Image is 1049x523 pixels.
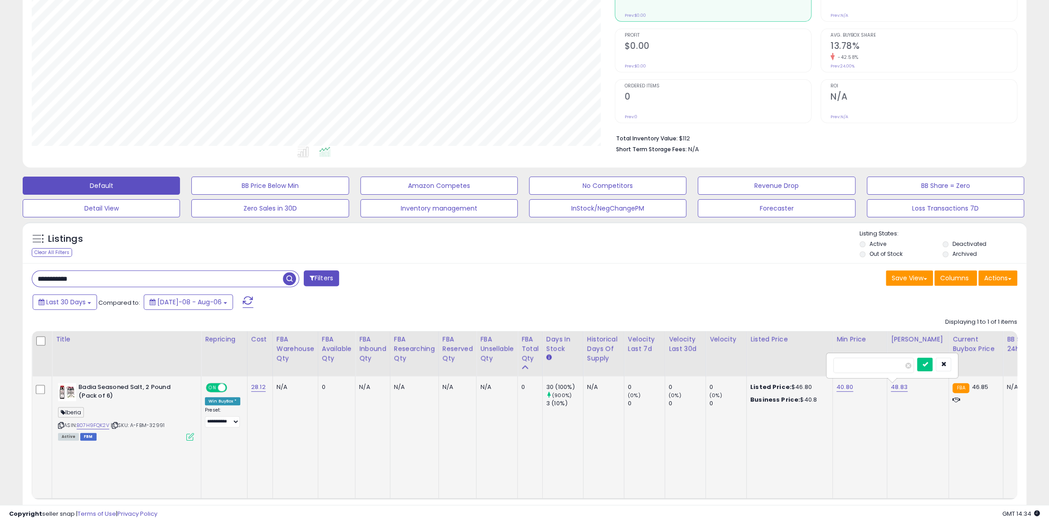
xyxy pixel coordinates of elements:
small: FBA [952,383,969,393]
div: Velocity [709,335,743,344]
div: Velocity Last 7d [628,335,661,354]
label: Active [869,240,886,248]
span: | SKU: A-FBM-32991 [111,422,165,429]
div: 0 [669,399,705,408]
strong: Copyright [9,509,42,518]
span: Profit [625,33,811,38]
div: 0 [709,399,746,408]
button: Revenue Drop [698,177,855,195]
div: 3 (10%) [546,399,583,408]
button: BB Price Below Min [191,177,349,195]
button: Loss Transactions 7D [867,199,1024,217]
div: Historical Days Of Supply [587,335,620,363]
span: Columns [940,273,969,283]
div: BB Share 24h. [1007,335,1040,354]
div: Displaying 1 to 1 of 1 items [945,318,1017,326]
small: -42.58% [835,54,859,61]
small: Prev: 24.00% [830,63,855,69]
small: (0%) [669,392,681,399]
span: Avg. Buybox Share [830,33,1017,38]
small: Days In Stock. [546,354,552,362]
span: ROI [830,84,1017,89]
b: Listed Price: [750,383,792,391]
div: seller snap | | [9,510,157,518]
span: ON [207,384,218,392]
div: FBA Total Qty [521,335,539,363]
b: Business Price: [750,395,800,404]
a: 40.80 [836,383,853,392]
div: FBA Unsellable Qty [480,335,514,363]
small: Prev: N/A [830,114,848,120]
small: (0%) [628,392,641,399]
button: Save View [886,270,933,286]
div: Listed Price [750,335,829,344]
small: Prev: $0.00 [625,13,646,18]
div: Cost [251,335,269,344]
a: 48.83 [891,383,908,392]
div: Clear All Filters [32,248,72,257]
div: [PERSON_NAME] [891,335,945,344]
div: N/A [1007,383,1037,391]
small: Prev: 0 [625,114,637,120]
div: FBA inbound Qty [359,335,386,363]
span: 2025-09-6 14:34 GMT [1002,509,1040,518]
a: Privacy Policy [117,509,157,518]
div: FBA Warehouse Qty [277,335,314,363]
button: No Competitors [529,177,686,195]
span: OFF [226,384,240,392]
button: Forecaster [698,199,855,217]
div: N/A [587,383,617,391]
div: 0 [521,383,535,391]
div: $46.80 [750,383,826,391]
button: Last 30 Days [33,294,97,310]
span: Compared to: [98,298,140,307]
div: Min Price [836,335,883,344]
img: 51-XN2SLgWL._SL40_.jpg [58,383,76,401]
div: FBA Reserved Qty [442,335,473,363]
span: Ordered Items [625,84,811,89]
small: (0%) [709,392,722,399]
span: 46.85 [971,383,988,391]
div: Win BuyBox * [205,397,240,405]
div: 0 [322,383,348,391]
h5: Listings [48,233,83,245]
span: N/A [688,145,699,154]
label: Out of Stock [869,250,903,258]
div: ASIN: [58,383,194,440]
a: B07H9FQK2V [77,422,109,429]
small: (900%) [552,392,572,399]
button: Columns [934,270,977,286]
div: Title [56,335,197,344]
button: Filters [304,270,339,286]
h2: 13.78% [830,41,1017,53]
div: N/A [359,383,383,391]
span: [DATE]-08 - Aug-06 [157,297,222,307]
button: BB Share = Zero [867,177,1024,195]
div: N/A [442,383,470,391]
b: Short Term Storage Fees: [616,145,687,153]
span: Iberia [58,407,84,417]
a: 28.12 [251,383,266,392]
button: Actions [978,270,1017,286]
button: Default [23,177,180,195]
h2: N/A [830,91,1017,104]
b: Total Inventory Value: [616,134,678,142]
div: FBA Available Qty [322,335,351,363]
button: Amazon Competes [360,177,518,195]
small: Prev: N/A [830,13,848,18]
div: $40.8 [750,396,826,404]
label: Archived [952,250,977,258]
div: 0 [669,383,705,391]
button: Detail View [23,199,180,217]
h2: $0.00 [625,41,811,53]
div: 0 [709,383,746,391]
small: Prev: $0.00 [625,63,646,69]
span: FBM [80,433,97,441]
button: Zero Sales in 30D [191,199,349,217]
a: Terms of Use [78,509,116,518]
div: 0 [628,399,665,408]
div: N/A [277,383,311,391]
span: All listings currently available for purchase on Amazon [58,433,79,441]
div: Days In Stock [546,335,579,354]
p: Listing States: [860,230,1026,238]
